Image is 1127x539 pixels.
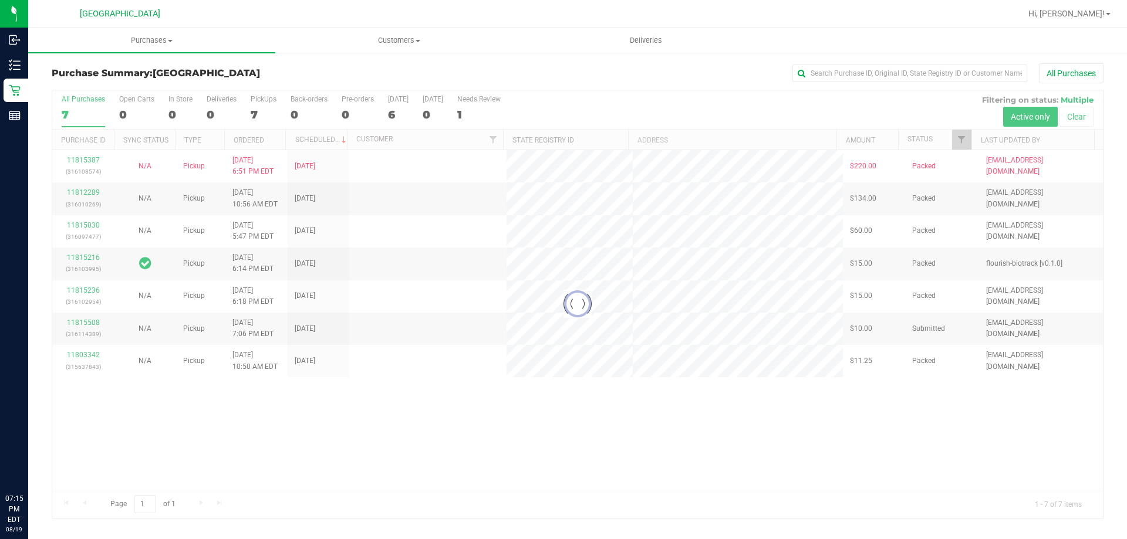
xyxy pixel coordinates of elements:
[28,35,275,46] span: Purchases
[792,65,1027,82] input: Search Purchase ID, Original ID, State Registry ID or Customer Name...
[12,445,47,480] iframe: Resource center
[614,35,678,46] span: Deliveries
[522,28,770,53] a: Deliveries
[1039,63,1104,83] button: All Purchases
[9,34,21,46] inline-svg: Inbound
[5,525,23,534] p: 08/19
[5,493,23,525] p: 07:15 PM EDT
[9,59,21,71] inline-svg: Inventory
[276,35,522,46] span: Customers
[1028,9,1105,18] span: Hi, [PERSON_NAME]!
[275,28,522,53] a: Customers
[52,68,402,79] h3: Purchase Summary:
[9,110,21,121] inline-svg: Reports
[80,9,160,19] span: [GEOGRAPHIC_DATA]
[153,67,260,79] span: [GEOGRAPHIC_DATA]
[9,84,21,96] inline-svg: Retail
[28,28,275,53] a: Purchases
[35,443,49,457] iframe: Resource center unread badge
